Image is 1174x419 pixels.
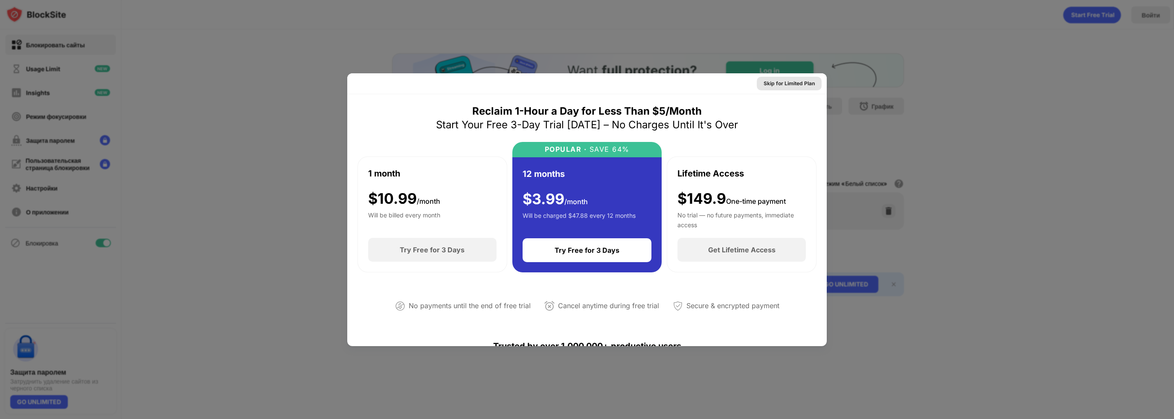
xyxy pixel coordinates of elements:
img: cancel-anytime [544,301,555,311]
span: /month [564,197,588,206]
div: Will be charged $47.88 every 12 months [523,211,636,228]
div: SAVE 64% [587,145,630,153]
div: POPULAR · [545,145,587,153]
div: Try Free for 3 Days [555,246,619,254]
div: Skip for Limited Plan [764,79,815,88]
div: Secure & encrypted payment [686,300,779,312]
div: $149.9 [677,190,786,208]
div: Lifetime Access [677,167,744,180]
div: Reclaim 1-Hour a Day for Less Than $5/Month [472,104,702,118]
div: No trial — no future payments, immediate access [677,211,806,228]
div: Get Lifetime Access [708,246,776,254]
div: 1 month [368,167,400,180]
div: 12 months [523,168,565,180]
div: $ 10.99 [368,190,440,208]
div: Try Free for 3 Days [400,246,465,254]
div: Start Your Free 3-Day Trial [DATE] – No Charges Until It's Over [436,118,738,132]
div: No payments until the end of free trial [409,300,531,312]
div: Trusted by over 1,000,000+ productive users [357,326,817,367]
div: $ 3.99 [523,191,588,208]
img: not-paying [395,301,405,311]
img: secured-payment [673,301,683,311]
div: Cancel anytime during free trial [558,300,659,312]
span: One-time payment [726,197,786,205]
span: /month [417,197,440,205]
div: Will be billed every month [368,211,440,228]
